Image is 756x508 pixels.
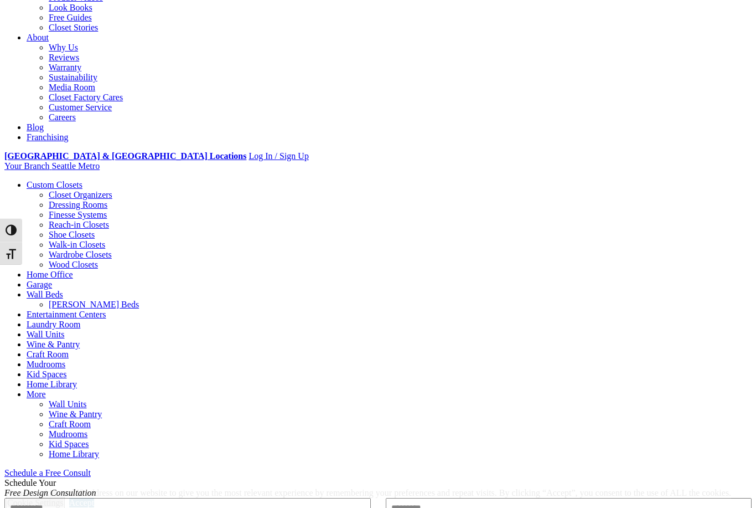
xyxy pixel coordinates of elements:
span: Seattle Metro [51,161,100,171]
a: Closet Factory Cares [49,93,123,102]
a: Finesse Systems [49,210,107,219]
a: Home Office [27,270,73,279]
a: Wardrobe Closets [49,250,112,259]
a: Craft Room [27,350,69,359]
a: Media Room [49,83,95,92]
a: Wine & Pantry [49,409,102,419]
a: Home Library [27,379,77,389]
span: Schedule Your [4,478,96,497]
a: Shoe Closets [49,230,95,239]
a: Entertainment Centers [27,310,106,319]
a: Home Library [49,449,99,459]
a: [GEOGRAPHIC_DATA] & [GEOGRAPHIC_DATA] Locations [4,151,246,161]
a: Sustainability [49,73,97,82]
a: Customer Service [49,102,112,112]
a: Laundry Room [27,320,80,329]
a: Your Branch Seattle Metro [4,161,100,171]
a: Craft Room [49,419,91,429]
a: Custom Closets [27,180,82,189]
a: Why Us [49,43,78,52]
a: Mudrooms [27,360,65,369]
a: Wall Beds [27,290,63,299]
span: Your Branch [4,161,49,171]
a: Wall Units [27,330,64,339]
a: Reviews [49,53,79,62]
a: Accept [69,498,94,507]
a: Closet Organizers [49,190,112,199]
a: Wine & Pantry [27,340,80,349]
a: Garage [27,280,52,289]
a: Careers [49,112,76,122]
a: Dressing Rooms [49,200,107,209]
a: Wood Closets [49,260,98,269]
a: Blog [27,122,44,132]
a: Wall Units [49,399,86,409]
a: Franchising [27,132,69,142]
a: More menu text will display only on big screen [27,389,46,399]
a: Walk-in Closets [49,240,105,249]
a: Free Guides [49,13,92,22]
a: Look Books [49,3,92,12]
a: Schedule a Free Consult (opens a dropdown menu) [4,468,91,478]
a: [PERSON_NAME] Beds [49,300,139,309]
a: Kid Spaces [27,370,66,379]
a: Log In / Sign Up [248,151,308,161]
a: Warranty [49,63,81,72]
a: Closet Stories [49,23,98,32]
div: We use cookies and IP address on our website to give you the most relevant experience by remember... [4,488,731,498]
a: About [27,33,49,42]
a: Cookie Settings [7,498,64,507]
a: Mudrooms [49,429,87,439]
a: Reach-in Closets [49,220,109,229]
a: Kid Spaces [49,439,89,449]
